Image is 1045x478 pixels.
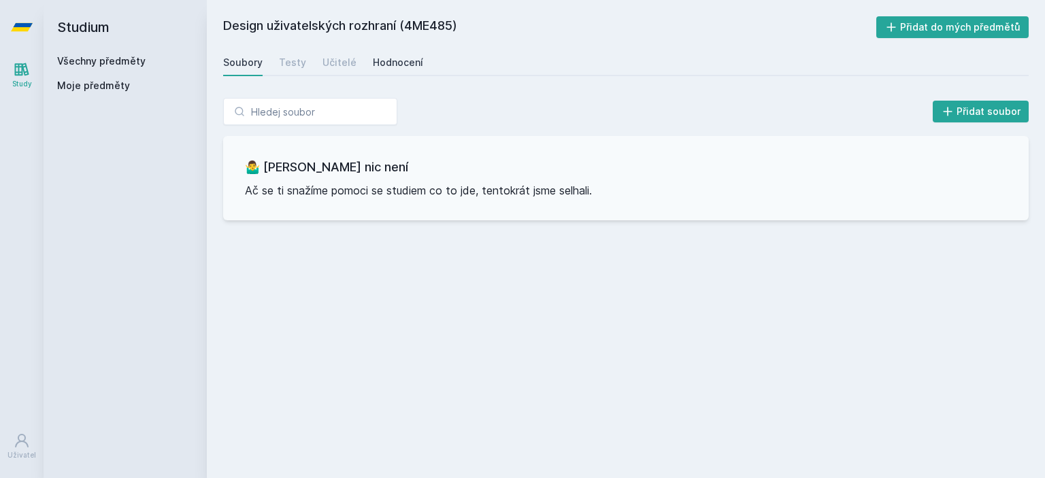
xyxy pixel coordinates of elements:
[933,101,1029,122] button: Přidat soubor
[373,56,423,69] div: Hodnocení
[3,426,41,467] a: Uživatel
[57,55,146,67] a: Všechny předměty
[223,49,263,76] a: Soubory
[279,56,306,69] div: Testy
[373,49,423,76] a: Hodnocení
[223,98,397,125] input: Hledej soubor
[876,16,1029,38] button: Přidat do mých předmětů
[223,56,263,69] div: Soubory
[223,16,876,38] h2: Design uživatelských rozhraní (4ME485)
[245,158,1007,177] h3: 🤷‍♂️ [PERSON_NAME] nic není
[12,79,32,89] div: Study
[279,49,306,76] a: Testy
[322,49,356,76] a: Učitelé
[7,450,36,460] div: Uživatel
[322,56,356,69] div: Učitelé
[245,182,1007,199] p: Ač se ti snažíme pomoci se studiem co to jde, tentokrát jsme selhali.
[3,54,41,96] a: Study
[57,79,130,92] span: Moje předměty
